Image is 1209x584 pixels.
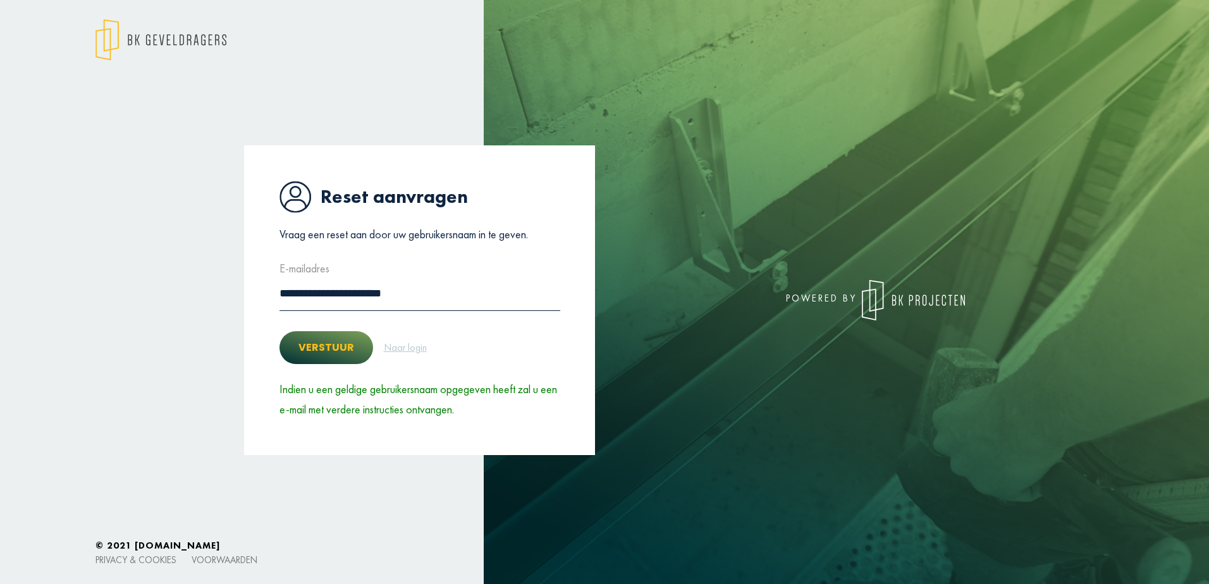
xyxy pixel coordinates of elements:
img: logo [95,19,226,61]
label: E-mailadres [279,259,329,279]
a: Voorwaarden [192,554,257,566]
img: icon [279,181,311,213]
p: Vraag een reset aan door uw gebruikersnaam in te geven. [279,224,560,245]
a: Naar login [383,339,427,356]
button: Verstuur [279,331,373,364]
span: Indien u een geldige gebruikersnaam opgegeven heeft zal u een e-mail met verdere instructies ontv... [279,382,557,417]
div: powered by [614,280,965,320]
h1: Reset aanvragen [279,181,560,213]
h6: © 2021 [DOMAIN_NAME] [95,540,1114,551]
a: Privacy & cookies [95,554,176,566]
img: logo [862,280,965,320]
